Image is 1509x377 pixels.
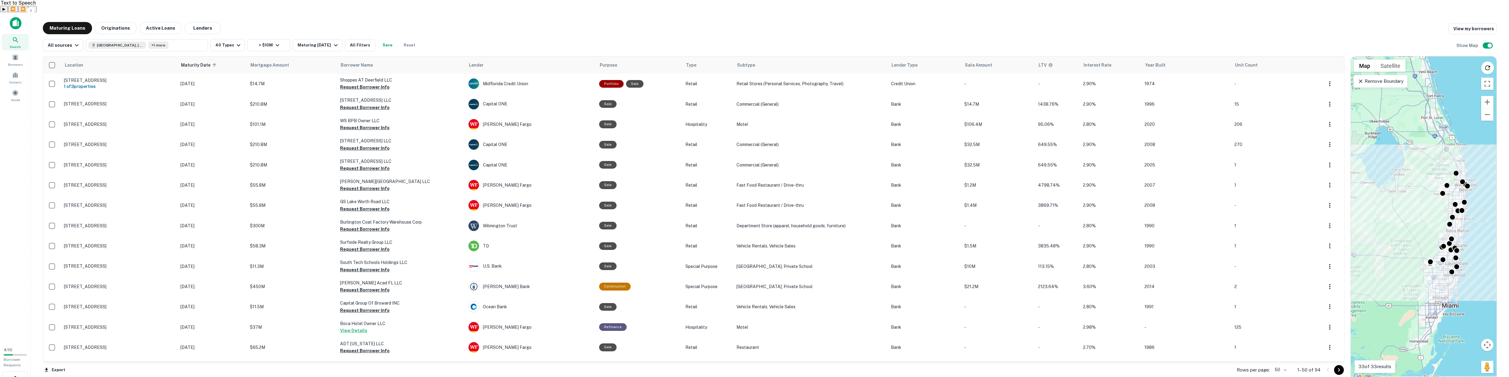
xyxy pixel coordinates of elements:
[599,80,624,88] div: This is a portfolio loan with 3 properties
[1234,243,1318,249] p: 1
[345,39,375,51] button: All Filters
[250,101,334,108] p: $210.8M
[891,80,958,87] p: Credit Union
[964,222,1032,229] p: -
[891,182,958,188] p: Bank
[1234,324,1318,331] p: 125
[469,281,479,292] img: picture
[599,222,617,229] div: Sale
[599,141,617,148] div: Sale
[686,61,696,69] span: Type
[599,202,617,209] div: Sale
[65,61,83,69] span: Location
[1231,57,1321,74] th: Unit Count
[184,22,221,34] button: Lenders
[180,202,244,209] p: [DATE]
[180,283,244,290] p: [DATE]
[685,80,730,87] p: Retail
[1144,344,1228,351] p: 1986
[891,101,958,108] p: Bank
[64,182,174,188] p: [STREET_ADDRESS]
[469,99,479,109] img: picture
[468,301,593,312] div: Ocean Bank
[298,42,339,49] div: Maturing [DATE]
[1083,202,1138,209] p: 2.90%
[64,122,174,127] p: [STREET_ADDRESS]
[340,137,462,144] p: [STREET_ADDRESS] LLC
[180,101,244,108] p: [DATE]
[469,79,479,89] img: picture
[340,320,462,327] p: Boca Hotel Owner LLC
[891,263,958,270] p: Bank
[1083,101,1138,108] p: 2.90%
[1144,141,1228,148] p: 2008
[180,303,244,310] p: [DATE]
[964,263,1032,270] p: $10M
[1038,345,1040,350] span: -
[1038,325,1040,330] span: -
[964,121,1032,128] p: $106.4M
[1144,80,1228,87] p: 1974
[64,345,174,350] p: [STREET_ADDRESS]
[1038,264,1054,269] span: 113.15%
[340,198,462,205] p: GS Lake Worth Road LLC
[340,158,462,165] p: [STREET_ADDRESS] LLC
[1141,57,1231,74] th: Year Built
[340,361,462,367] p: ADT [US_STATE] LLC
[468,119,593,130] div: [PERSON_NAME] Fargo
[1144,182,1228,188] p: 2007
[2,69,29,86] a: Contacts
[685,162,730,168] p: Retail
[1234,344,1318,351] p: 1
[964,182,1032,188] p: $1.2M
[599,323,627,331] div: This loan purpose was for refinancing
[685,324,730,331] p: Hospitality
[469,221,479,231] img: picture
[626,80,643,88] div: Sale
[1478,328,1509,357] iframe: Chat Widget
[10,17,21,29] img: capitalize-icon.png
[736,141,884,148] p: Commercial (General)
[340,117,462,124] p: WS BPB Owner LLC
[1038,243,1060,248] span: 3835.48%
[736,303,884,310] p: Vehicle Rentals, Vehicle Sales
[1035,57,1080,74] th: LTVs displayed on the website are for informational purposes only and may be reported incorrectly...
[250,324,334,331] p: $37M
[181,61,218,69] span: Maturity Date
[340,347,390,354] button: Request Borrower Info
[685,182,730,188] p: Retail
[599,100,617,108] div: Sale
[1481,78,1493,90] button: Toggle fullscreen view
[1144,263,1228,270] p: 2003
[1481,96,1493,108] button: Zoom in
[2,87,29,104] a: Saved
[468,200,593,211] div: [PERSON_NAME] Fargo
[180,80,244,87] p: [DATE]
[8,6,18,12] button: Previous
[1083,222,1138,229] p: 2.80%
[1083,162,1138,168] p: 2.90%
[1039,62,1047,68] h6: LTV
[340,219,462,225] p: Burlington Coat Factory Warehouse Corp
[250,243,334,249] p: $58.3M
[468,78,593,89] div: Midflorida Credit Union
[736,121,884,128] p: Motel
[685,344,730,351] p: Retail
[64,304,174,309] p: [STREET_ADDRESS]
[340,259,462,266] p: South Tech Schools Holdings LLC
[469,241,479,251] img: picture
[1039,62,1053,68] div: LTVs displayed on the website are for informational purposes only and may be reported incorrectly...
[2,52,29,68] a: Borrowers
[891,324,958,331] p: Bank
[599,303,617,311] div: Sale
[340,280,462,286] p: [PERSON_NAME] Acad FL LLC
[1234,101,1318,108] p: 15
[340,145,390,152] button: Request Borrower Info
[340,178,462,185] p: [PERSON_NAME][GEOGRAPHIC_DATA] LLC
[1144,303,1228,310] p: 1991
[43,22,92,34] button: Maturing Loans
[1234,182,1318,188] p: 1
[469,261,479,272] img: picture
[468,322,593,333] div: [PERSON_NAME] Fargo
